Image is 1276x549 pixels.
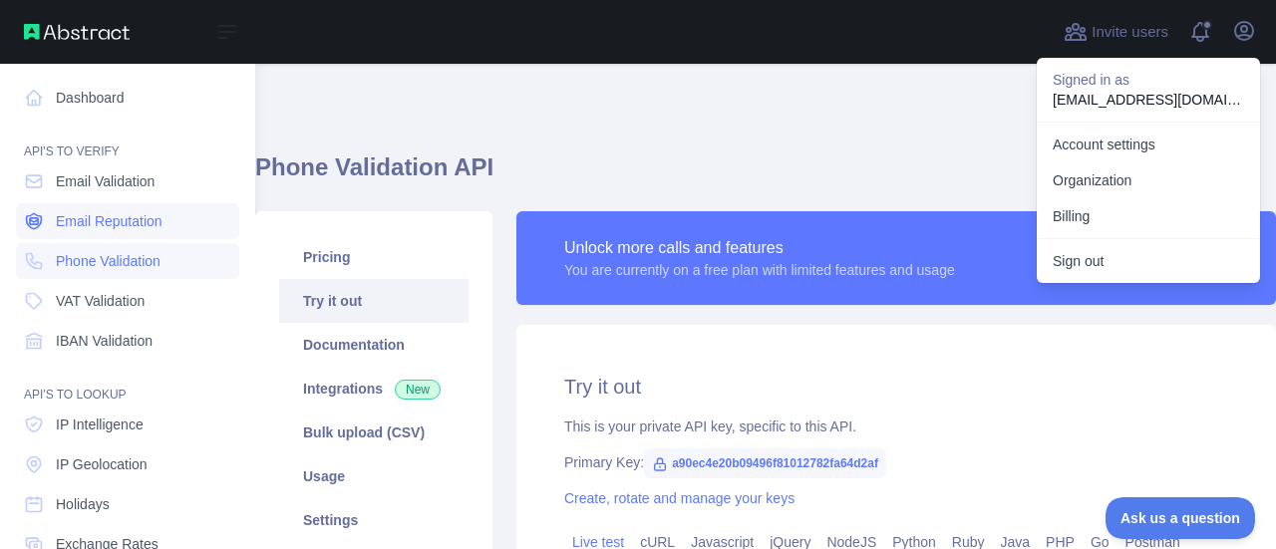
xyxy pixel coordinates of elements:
[56,291,145,311] span: VAT Validation
[16,243,239,279] a: Phone Validation
[16,486,239,522] a: Holidays
[16,446,239,482] a: IP Geolocation
[16,203,239,239] a: Email Reputation
[564,452,1228,472] div: Primary Key:
[56,211,162,231] span: Email Reputation
[16,120,239,159] div: API'S TO VERIFY
[1053,70,1244,90] p: Signed in as
[16,80,239,116] a: Dashboard
[16,323,239,359] a: IBAN Validation
[16,407,239,442] a: IP Intelligence
[279,279,469,323] a: Try it out
[16,283,239,319] a: VAT Validation
[56,454,148,474] span: IP Geolocation
[1037,162,1260,198] a: Organization
[255,151,1276,199] h1: Phone Validation API
[395,380,441,400] span: New
[1037,243,1260,279] button: Sign out
[279,411,469,454] a: Bulk upload (CSV)
[279,323,469,367] a: Documentation
[279,498,469,542] a: Settings
[644,448,886,478] span: a90ec4e20b09496f81012782fa64d2af
[564,490,795,506] a: Create, rotate and manage your keys
[1037,127,1260,162] a: Account settings
[279,235,469,279] a: Pricing
[56,494,110,514] span: Holidays
[564,416,1228,436] div: This is your private API key, specific to this API.
[564,373,1228,401] h2: Try it out
[1106,497,1256,539] iframe: Toggle Customer Support
[1053,90,1244,110] p: [EMAIL_ADDRESS][DOMAIN_NAME]
[56,251,160,271] span: Phone Validation
[56,171,155,191] span: Email Validation
[1060,16,1172,48] button: Invite users
[16,163,239,199] a: Email Validation
[279,367,469,411] a: Integrations New
[279,454,469,498] a: Usage
[56,414,144,434] span: IP Intelligence
[1037,198,1260,234] button: Billing
[564,260,955,280] div: You are currently on a free plan with limited features and usage
[564,236,955,260] div: Unlock more calls and features
[1092,21,1168,44] span: Invite users
[24,24,130,40] img: Abstract API
[16,363,239,403] div: API'S TO LOOKUP
[56,331,153,351] span: IBAN Validation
